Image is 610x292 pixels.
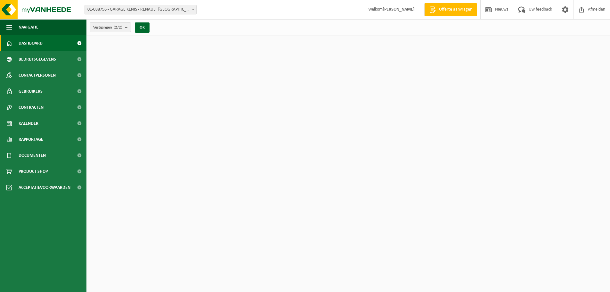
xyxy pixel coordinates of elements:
[135,22,150,33] button: OK
[19,51,56,67] span: Bedrijfsgegevens
[19,147,46,163] span: Documenten
[19,83,43,99] span: Gebruikers
[90,22,131,32] button: Vestigingen(2/2)
[85,5,196,14] span: 01-088756 - GARAGE KENIS - RENAULT ANTWERPEN NV - ANTWERPEN
[437,6,474,13] span: Offerte aanvragen
[114,25,122,29] count: (2/2)
[383,7,415,12] strong: [PERSON_NAME]
[19,115,38,131] span: Kalender
[93,23,122,32] span: Vestigingen
[85,5,197,14] span: 01-088756 - GARAGE KENIS - RENAULT ANTWERPEN NV - ANTWERPEN
[19,35,43,51] span: Dashboard
[424,3,477,16] a: Offerte aanvragen
[19,131,43,147] span: Rapportage
[19,163,48,179] span: Product Shop
[19,179,70,196] span: Acceptatievoorwaarden
[19,99,44,115] span: Contracten
[19,19,38,35] span: Navigatie
[19,67,56,83] span: Contactpersonen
